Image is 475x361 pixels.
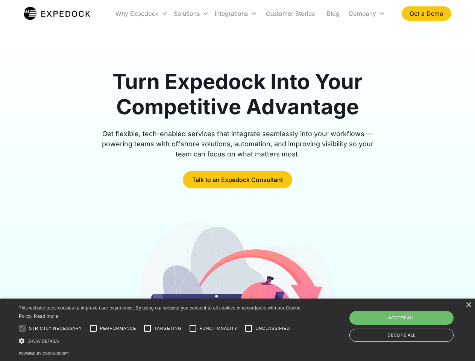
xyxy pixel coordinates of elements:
[215,10,248,17] div: Integrations
[350,280,475,361] iframe: Chat Widget
[19,337,303,345] div: Show details
[200,325,237,332] span: Functionality
[321,1,346,26] a: Blog
[183,171,292,188] a: Talk to an Expedock Consultant
[171,1,212,26] div: Solutions
[100,325,137,332] span: Performance
[93,129,382,159] div: Get flexible, tech-enabled services that integrate seamlessly into your workflows — powering team...
[19,351,69,355] a: Powered by cookie-script
[34,313,58,319] a: Read more
[349,10,376,17] div: Company
[24,6,90,21] img: Expedock Logo
[260,1,321,26] a: Customer Stories
[115,10,159,17] div: Why Expedock
[174,10,200,17] div: Solutions
[19,305,300,319] span: This website uses cookies to improve user experience. By using our website you consent to all coo...
[24,6,90,21] a: home
[93,69,382,120] h1: Turn Expedock Into Your Competitive Advantage
[212,1,260,26] div: Integrations
[255,325,290,332] span: Unclassified
[346,1,388,26] div: Company
[29,325,82,332] span: Strictly necessary
[154,325,181,332] span: Targeting
[402,6,451,21] a: Get a Demo
[27,339,59,343] span: Show details
[112,1,171,26] div: Why Expedock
